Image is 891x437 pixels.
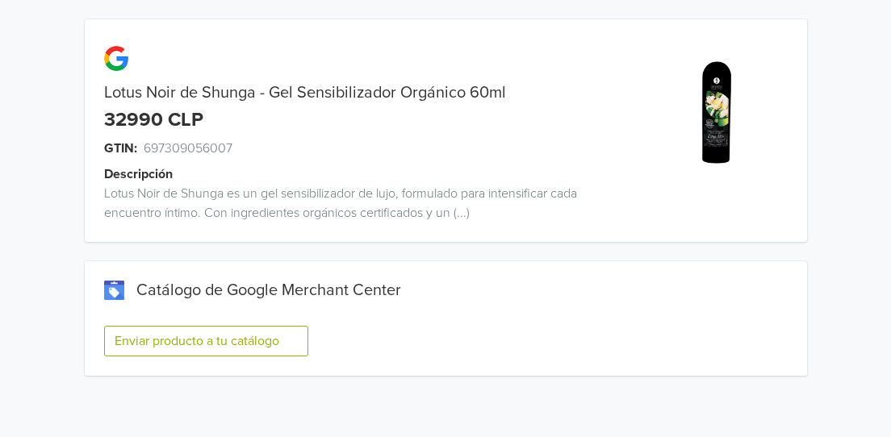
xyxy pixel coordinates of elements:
div: 32990 CLP [104,109,203,132]
div: Catálogo de Google Merchant Center [104,281,788,300]
span: GTIN: [104,139,137,158]
img: product_image [655,52,777,173]
div: Lotus Noir de Shunga es un gel sensibilizador de lujo, formulado para intensificar cada encuentro... [85,184,626,223]
button: Enviar producto a tu catálogo [104,326,308,356]
div: Lotus Noir de Shunga - Gel Sensibilizador Orgánico 60ml [85,83,626,102]
div: Descripción [104,164,646,184]
span: 697309056007 [144,139,232,158]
